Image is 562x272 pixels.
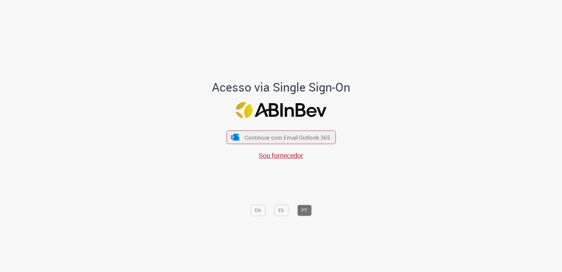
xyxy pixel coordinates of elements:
span: Continuar com Email Outlook 365 [245,134,330,141]
button: ícone Azure/Microsoft 360 Continuar com Email Outlook 365 [226,131,336,144]
button: EN [251,205,265,216]
img: ícone Azure/Microsoft 360 [231,134,240,141]
img: Logo ABInBev [236,102,326,118]
a: Sou fornecedor [259,151,303,160]
button: PT [297,205,311,216]
button: ES [274,205,288,216]
h1: Acesso via Single Sign-On [189,81,373,94]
